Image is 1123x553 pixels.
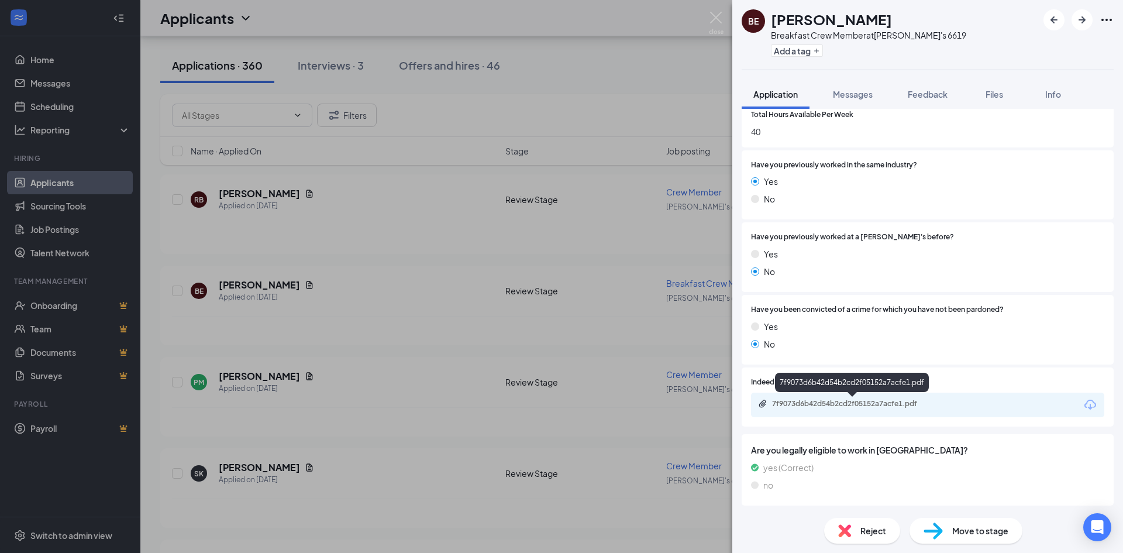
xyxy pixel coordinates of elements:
[751,160,917,171] span: Have you previously worked in the same industry?
[764,320,778,333] span: Yes
[1045,89,1061,99] span: Info
[908,89,948,99] span: Feedback
[751,232,954,243] span: Have you previously worked at a [PERSON_NAME]'s before?
[771,44,823,57] button: PlusAdd a tag
[758,399,948,410] a: Paperclip7f9073d6b42d54b2cd2f05152a7acfe1.pdf
[753,89,798,99] span: Application
[952,524,1008,537] span: Move to stage
[764,248,778,260] span: Yes
[1083,398,1097,412] svg: Download
[751,304,1004,315] span: Have you been convicted of a crime for which you have not been pardoned?
[751,125,1104,138] span: 40
[764,193,775,205] span: No
[860,524,886,537] span: Reject
[751,444,1104,456] span: Are you legally eligible to work in [GEOGRAPHIC_DATA]?
[1083,513,1111,541] div: Open Intercom Messenger
[775,373,929,392] div: 7f9073d6b42d54b2cd2f05152a7acfe1.pdf
[1043,9,1065,30] button: ArrowLeftNew
[1075,13,1089,27] svg: ArrowRight
[772,399,936,408] div: 7f9073d6b42d54b2cd2f05152a7acfe1.pdf
[771,29,966,41] div: Breakfast Crew Member at [PERSON_NAME]'s 6619
[813,47,820,54] svg: Plus
[1047,13,1061,27] svg: ArrowLeftNew
[748,15,759,27] div: BE
[986,89,1003,99] span: Files
[1072,9,1093,30] button: ArrowRight
[764,338,775,351] span: No
[764,265,775,278] span: No
[751,109,853,121] span: Total Hours Available Per Week
[1100,13,1114,27] svg: Ellipses
[751,377,802,388] span: Indeed Resume
[763,479,773,492] span: no
[758,399,767,408] svg: Paperclip
[833,89,873,99] span: Messages
[771,9,892,29] h1: [PERSON_NAME]
[763,461,814,474] span: yes (Correct)
[764,175,778,188] span: Yes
